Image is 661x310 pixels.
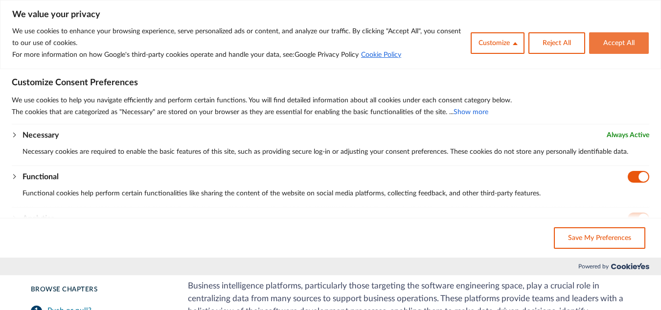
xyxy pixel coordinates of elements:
img: Cookieyes logo [611,263,649,269]
p: We use cookies to help you navigate efficiently and perform certain functions. You will find deta... [12,95,649,106]
p: For more information on how Google's third-party cookies operate and handle your data, see: [12,49,463,61]
button: Reject All [528,32,585,54]
div: Browse Chapters [31,285,166,294]
span: Customize Consent Preferences [12,77,138,89]
a: Cookie Policy [361,51,402,59]
p: Necessary cookies are required to enable the basic features of this site, such as providing secur... [23,146,649,158]
span: Always Active [607,129,649,141]
p: Functional cookies help perform certain functionalities like sharing the content of the website o... [23,188,649,199]
button: Save My Preferences [554,227,645,249]
p: We value your privacy [12,9,649,21]
a: Google Privacy Policy [295,51,359,58]
button: Functional [23,171,59,183]
button: Necessary [23,129,59,141]
p: We use cookies to enhance your browsing experience, serve personalized ads or content, and analyz... [12,25,463,49]
button: Customize [471,32,524,54]
button: Show more [454,106,488,118]
button: Accept All [589,32,649,54]
input: Disable Functional [628,171,649,183]
p: The cookies that are categorized as "Necessary" are stored on your browser as they are essential ... [12,106,649,118]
